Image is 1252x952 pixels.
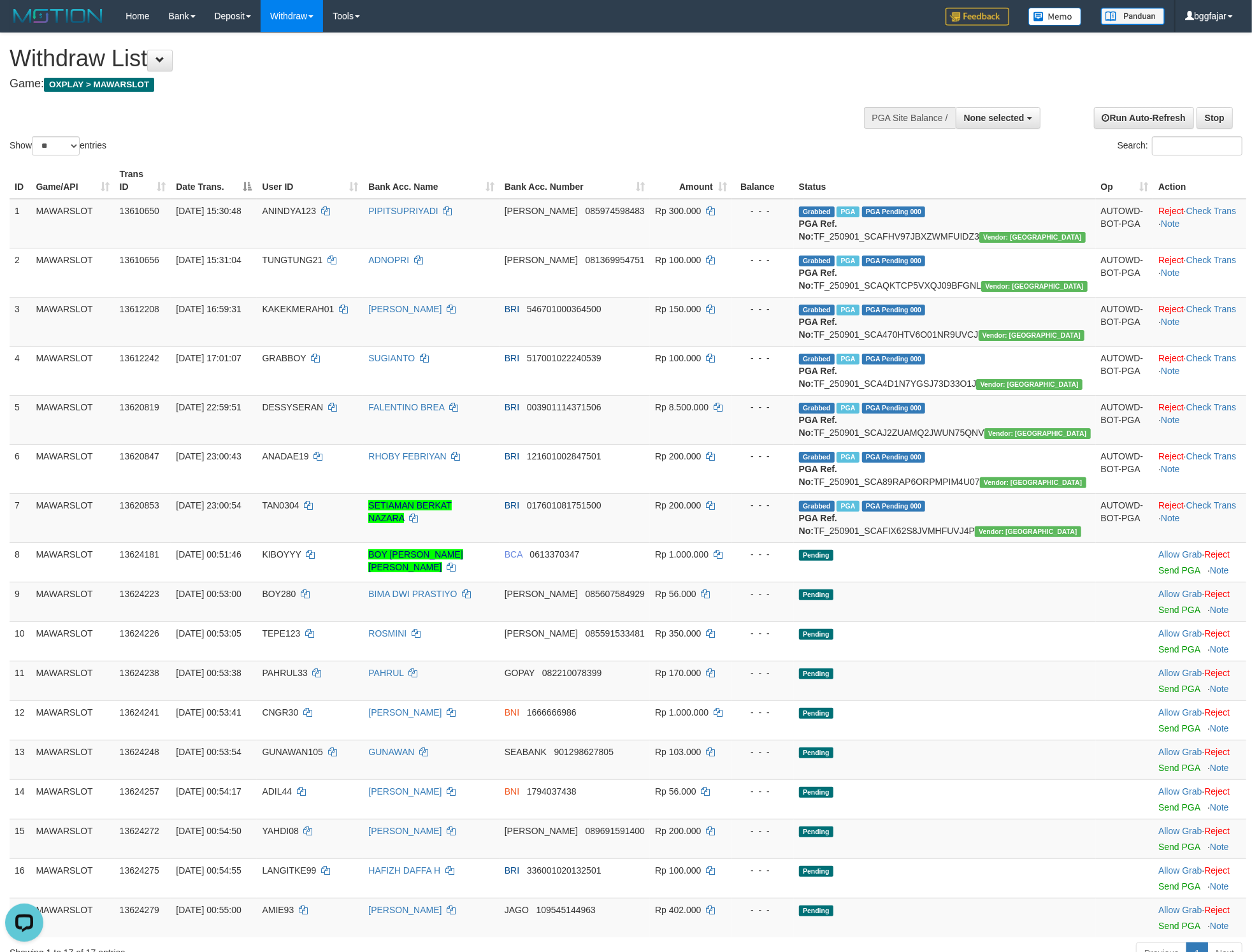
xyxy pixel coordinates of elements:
[176,589,241,599] span: [DATE] 00:53:00
[257,162,363,199] th: User ID: activate to sort column ascending
[799,464,837,487] b: PGA Ref. No:
[1210,684,1229,694] a: Note
[1158,763,1200,773] a: Send PGA
[368,206,438,216] a: PIPITSUPRIYADI
[176,707,241,718] span: [DATE] 00:53:41
[837,206,859,217] span: Marked by bggariesamuel
[1205,668,1230,678] a: Reject
[737,254,789,266] div: - - -
[799,403,835,414] span: Grabbed
[120,255,159,265] span: 13610656
[1153,740,1246,779] td: ·
[1210,565,1229,575] a: Note
[527,353,601,363] span: Copy 517001022240539 to clipboard
[1158,707,1204,718] span: ·
[1153,297,1246,346] td: · ·
[799,317,837,340] b: PGA Ref. No:
[862,452,926,463] span: PGA Pending
[1210,644,1229,654] a: Note
[1158,842,1200,852] a: Send PGA
[10,740,31,779] td: 13
[655,549,709,559] span: Rp 1.000.000
[1210,842,1229,852] a: Note
[1161,366,1180,376] a: Note
[10,582,31,621] td: 9
[31,661,114,700] td: MAWARSLOT
[984,428,1091,439] span: Vendor URL: https://secure10.1velocity.biz
[527,304,601,314] span: Copy 546701000364500 to clipboard
[10,346,31,395] td: 4
[10,78,822,90] h4: Game:
[1158,549,1202,559] a: Allow Grab
[794,346,1096,395] td: TF_250901_SCA4D1N7YGSJ73D33O1J
[837,403,859,414] span: Marked by bggmhdangga
[1161,219,1180,229] a: Note
[120,628,159,638] span: 13624226
[32,136,80,155] select: Showentries
[368,747,414,757] a: GUNAWAN
[176,500,241,510] span: [DATE] 23:00:54
[10,700,31,740] td: 12
[10,493,31,542] td: 7
[1153,582,1246,621] td: ·
[1096,346,1154,395] td: AUTOWD-BOT-PGA
[794,199,1096,249] td: TF_250901_SCAFHV97JBXZWMFUIDZ3
[368,451,446,461] a: RHOBY FEBRIYAN
[655,747,701,757] span: Rp 103.000
[655,353,701,363] span: Rp 100.000
[1096,199,1154,249] td: AUTOWD-BOT-PGA
[980,477,1086,488] span: Vendor URL: https://secure10.1velocity.biz
[10,46,822,71] h1: Withdraw List
[1158,747,1204,757] span: ·
[794,395,1096,444] td: TF_250901_SCAJ2ZUAMQ2JWUN75QNV
[31,199,114,249] td: MAWARSLOT
[979,232,1086,243] span: Vendor URL: https://secure10.1velocity.biz
[527,500,601,510] span: Copy 017601081751500 to clipboard
[120,747,159,757] span: 13624248
[120,353,159,363] span: 13612242
[655,255,701,265] span: Rp 100.000
[799,708,833,719] span: Pending
[1153,444,1246,493] td: · ·
[1096,395,1154,444] td: AUTOWD-BOT-PGA
[1158,684,1200,694] a: Send PGA
[737,401,789,414] div: - - -
[31,162,114,199] th: Game/API: activate to sort column ascending
[10,136,106,155] label: Show entries
[976,379,1083,390] span: Vendor URL: https://secure10.1velocity.biz
[368,865,440,876] a: HAFIZH DAFFA H
[1158,826,1202,836] a: Allow Grab
[1210,881,1229,891] a: Note
[1161,415,1180,425] a: Note
[655,589,696,599] span: Rp 56.000
[10,661,31,700] td: 11
[655,451,701,461] span: Rp 200.000
[176,747,241,757] span: [DATE] 00:53:54
[120,402,159,412] span: 13620819
[1205,865,1230,876] a: Reject
[262,402,323,412] span: DESSYSERAN
[799,256,835,266] span: Grabbed
[527,451,601,461] span: Copy 121601002847501 to clipboard
[1158,881,1200,891] a: Send PGA
[586,206,645,216] span: Copy 085974598483 to clipboard
[31,493,114,542] td: MAWARSLOT
[1158,905,1202,915] a: Allow Grab
[837,305,859,315] span: Marked by bggarif
[655,206,701,216] span: Rp 300.000
[737,205,789,217] div: - - -
[262,668,307,678] span: PAHRUL33
[1205,786,1230,797] a: Reject
[10,297,31,346] td: 3
[120,668,159,678] span: 13624238
[1205,589,1230,599] a: Reject
[530,549,580,559] span: Copy 0613370347 to clipboard
[655,668,701,678] span: Rp 170.000
[1210,921,1229,931] a: Note
[10,6,106,25] img: MOTION_logo.png
[1205,707,1230,718] a: Reject
[31,395,114,444] td: MAWARSLOT
[1161,513,1180,523] a: Note
[732,162,794,199] th: Balance
[1158,500,1184,510] a: Reject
